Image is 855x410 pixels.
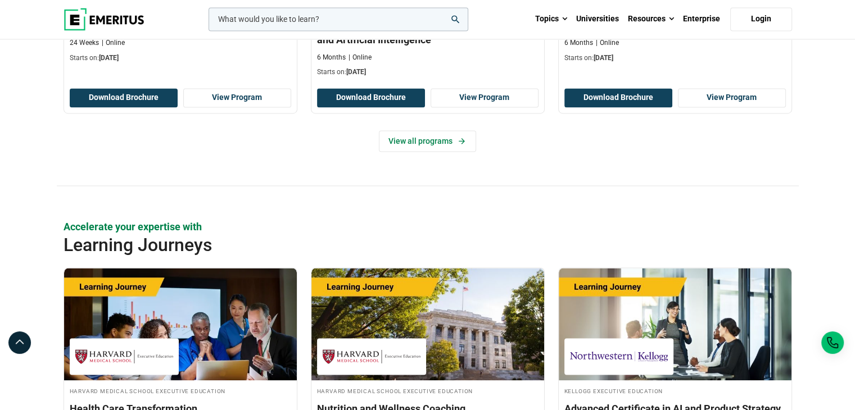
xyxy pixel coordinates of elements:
p: Starts on: [70,53,291,63]
a: View Program [183,88,291,107]
img: Kellogg Executive Education [570,344,668,369]
button: Download Brochure [564,88,672,107]
p: 6 Months [317,53,346,62]
p: Starts on: [564,53,786,63]
span: [DATE] [594,54,613,62]
p: 6 Months [564,38,593,48]
p: 24 Weeks [70,38,99,48]
input: woocommerce-product-search-field-0 [209,7,468,31]
p: Online [349,53,372,62]
h4: Harvard Medical School Executive Education [70,386,291,395]
a: Login [730,7,792,31]
img: Nutrition and Wellness Coaching | Online Healthcare Course [311,268,544,380]
span: [DATE] [99,54,119,62]
p: Starts on: [317,67,539,77]
a: View all programs [379,130,476,152]
img: Advanced Certificate in AI and Product Strategy | Online AI and Machine Learning Course [559,268,791,380]
a: View Program [678,88,786,107]
button: Download Brochure [317,88,425,107]
p: Online [102,38,125,48]
p: Accelerate your expertise with [64,220,792,234]
img: Health Care Transformation | Online Healthcare Course [64,268,297,380]
span: [DATE] [346,68,366,76]
a: View Program [431,88,539,107]
button: Download Brochure [70,88,178,107]
img: Harvard Medical School Executive Education [75,344,173,369]
img: Harvard Medical School Executive Education [323,344,420,369]
h4: Kellogg Executive Education [564,386,786,395]
p: Online [596,38,619,48]
h4: Harvard Medical School Executive Education [317,386,539,395]
h2: Learning Journeys [64,234,719,256]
